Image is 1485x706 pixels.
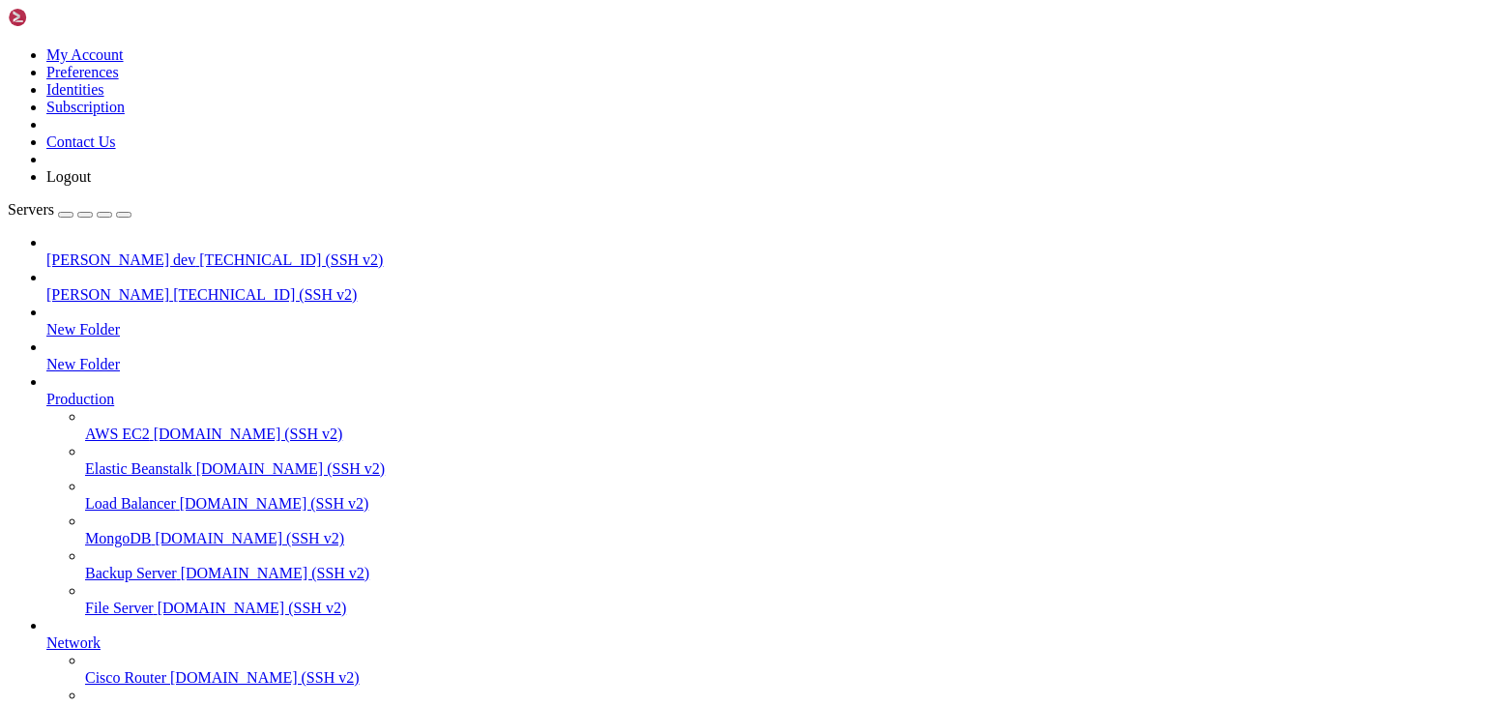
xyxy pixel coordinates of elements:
[46,251,1477,269] a: [PERSON_NAME] dev [TECHNICAL_ID] (SSH v2)
[8,8,119,27] img: Shellngn
[85,495,1477,513] a: Load Balancer [DOMAIN_NAME] (SSH v2)
[46,46,124,63] a: My Account
[85,426,150,442] span: AWS EC2
[8,201,131,218] a: Servers
[46,391,114,407] span: Production
[85,513,1477,547] li: MongoDB [DOMAIN_NAME] (SSH v2)
[46,133,116,150] a: Contact Us
[85,530,1477,547] a: MongoDB [DOMAIN_NAME] (SSH v2)
[85,652,1477,687] li: Cisco Router [DOMAIN_NAME] (SSH v2)
[46,99,125,115] a: Subscription
[85,460,192,477] span: Elastic Beanstalk
[8,201,54,218] span: Servers
[46,634,1477,652] a: Network
[46,269,1477,304] li: [PERSON_NAME] [TECHNICAL_ID] (SSH v2)
[85,408,1477,443] li: AWS EC2 [DOMAIN_NAME] (SSH v2)
[85,530,151,546] span: MongoDB
[158,600,347,616] span: [DOMAIN_NAME] (SSH v2)
[46,321,1477,338] a: New Folder
[196,460,386,477] span: [DOMAIN_NAME] (SSH v2)
[85,600,154,616] span: File Server
[154,426,343,442] span: [DOMAIN_NAME] (SSH v2)
[85,478,1477,513] li: Load Balancer [DOMAIN_NAME] (SSH v2)
[85,460,1477,478] a: Elastic Beanstalk [DOMAIN_NAME] (SSH v2)
[199,251,383,268] span: [TECHNICAL_ID] (SSH v2)
[85,565,177,581] span: Backup Server
[46,391,1477,408] a: Production
[85,495,176,512] span: Load Balancer
[173,286,357,303] span: [TECHNICAL_ID] (SSH v2)
[85,669,166,686] span: Cisco Router
[46,321,120,338] span: New Folder
[85,565,1477,582] a: Backup Server [DOMAIN_NAME] (SSH v2)
[46,304,1477,338] li: New Folder
[46,356,120,372] span: New Folder
[155,530,344,546] span: [DOMAIN_NAME] (SSH v2)
[85,547,1477,582] li: Backup Server [DOMAIN_NAME] (SSH v2)
[85,426,1477,443] a: AWS EC2 [DOMAIN_NAME] (SSH v2)
[46,634,101,651] span: Network
[46,234,1477,269] li: [PERSON_NAME] dev [TECHNICAL_ID] (SSH v2)
[46,356,1477,373] a: New Folder
[46,64,119,80] a: Preferences
[46,168,91,185] a: Logout
[46,373,1477,617] li: Production
[46,251,195,268] span: [PERSON_NAME] dev
[85,582,1477,617] li: File Server [DOMAIN_NAME] (SSH v2)
[85,669,1477,687] a: Cisco Router [DOMAIN_NAME] (SSH v2)
[85,443,1477,478] li: Elastic Beanstalk [DOMAIN_NAME] (SSH v2)
[46,286,1477,304] a: [PERSON_NAME] [TECHNICAL_ID] (SSH v2)
[180,495,369,512] span: [DOMAIN_NAME] (SSH v2)
[46,286,169,303] span: [PERSON_NAME]
[170,669,360,686] span: [DOMAIN_NAME] (SSH v2)
[181,565,370,581] span: [DOMAIN_NAME] (SSH v2)
[46,338,1477,373] li: New Folder
[46,81,104,98] a: Identities
[85,600,1477,617] a: File Server [DOMAIN_NAME] (SSH v2)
